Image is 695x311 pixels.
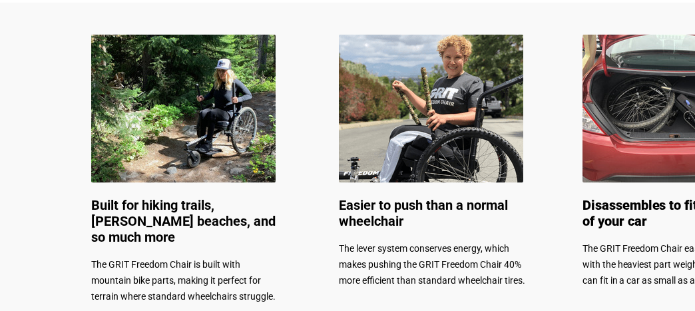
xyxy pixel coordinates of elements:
span: Built for hiking trails, [PERSON_NAME] beaches, and so much more [91,197,276,245]
span: The lever system conserves energy, which makes pushing the GRIT Freedom Chair 40% more efficient ... [339,243,525,286]
span: Easier to push than a normal wheelchair [339,197,508,229]
span: The GRIT Freedom Chair is built with mountain bike parts, making it perfect for terrain where sta... [91,259,276,302]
